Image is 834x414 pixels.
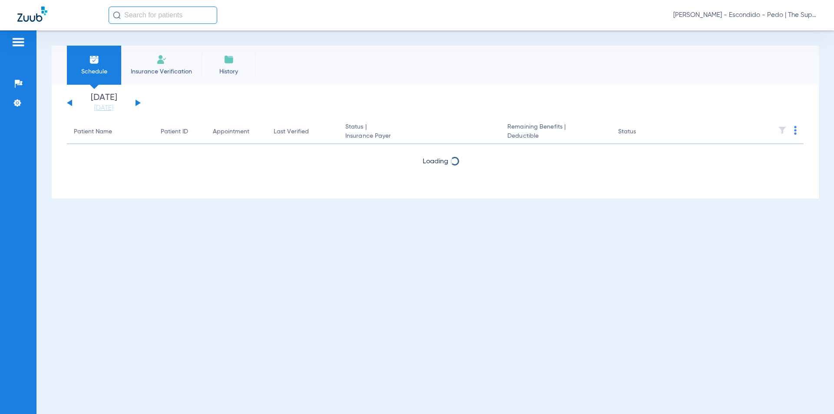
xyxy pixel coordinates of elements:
[224,54,234,65] img: History
[156,54,167,65] img: Manual Insurance Verification
[213,127,249,136] div: Appointment
[17,7,47,22] img: Zuub Logo
[78,93,130,113] li: [DATE]
[274,127,331,136] div: Last Verified
[338,120,500,144] th: Status |
[89,54,99,65] img: Schedule
[109,7,217,24] input: Search for patients
[274,127,309,136] div: Last Verified
[673,11,817,20] span: [PERSON_NAME] - Escondido - Pedo | The Super Dentists
[213,127,260,136] div: Appointment
[161,127,199,136] div: Patient ID
[611,120,670,144] th: Status
[507,132,604,141] span: Deductible
[113,11,121,19] img: Search Icon
[423,158,448,165] span: Loading
[74,127,147,136] div: Patient Name
[11,37,25,47] img: hamburger-icon
[74,127,112,136] div: Patient Name
[128,67,195,76] span: Insurance Verification
[73,67,115,76] span: Schedule
[208,67,249,76] span: History
[78,104,130,113] a: [DATE]
[345,132,493,141] span: Insurance Payer
[161,127,188,136] div: Patient ID
[500,120,611,144] th: Remaining Benefits |
[778,126,787,135] img: filter.svg
[794,126,797,135] img: group-dot-blue.svg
